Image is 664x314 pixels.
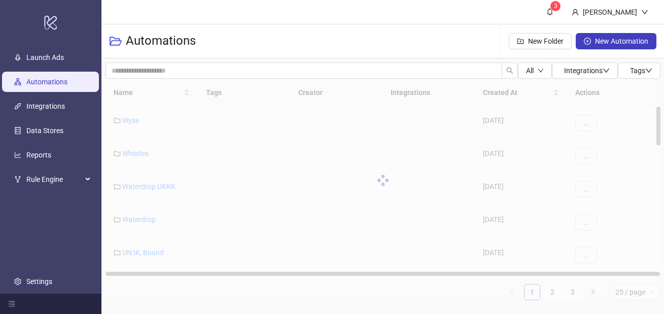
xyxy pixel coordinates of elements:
[517,38,524,45] span: folder-add
[645,67,652,74] span: down
[630,67,652,75] span: Tags
[509,33,572,49] button: New Folder
[595,37,648,45] span: New Automation
[26,169,82,190] span: Rule Engine
[572,9,579,16] span: user
[26,151,51,159] a: Reports
[546,8,553,15] span: bell
[26,277,52,286] a: Settings
[110,35,122,47] span: folder-open
[552,62,618,79] button: Integrationsdown
[618,62,660,79] button: Tagsdown
[526,67,534,75] span: All
[8,300,15,307] span: menu-fold
[26,78,67,86] a: Automations
[126,33,196,49] h3: Automations
[14,176,21,183] span: fork
[564,67,610,75] span: Integrations
[579,7,641,18] div: [PERSON_NAME]
[576,33,656,49] button: New Automation
[641,9,648,16] span: down
[528,37,564,45] span: New Folder
[538,68,544,74] span: down
[518,62,552,79] button: Alldown
[506,67,513,74] span: search
[26,127,63,135] a: Data Stores
[603,67,610,74] span: down
[26,102,65,110] a: Integrations
[554,3,557,10] span: 3
[550,1,561,11] sup: 3
[26,53,64,61] a: Launch Ads
[584,38,591,45] span: plus-circle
